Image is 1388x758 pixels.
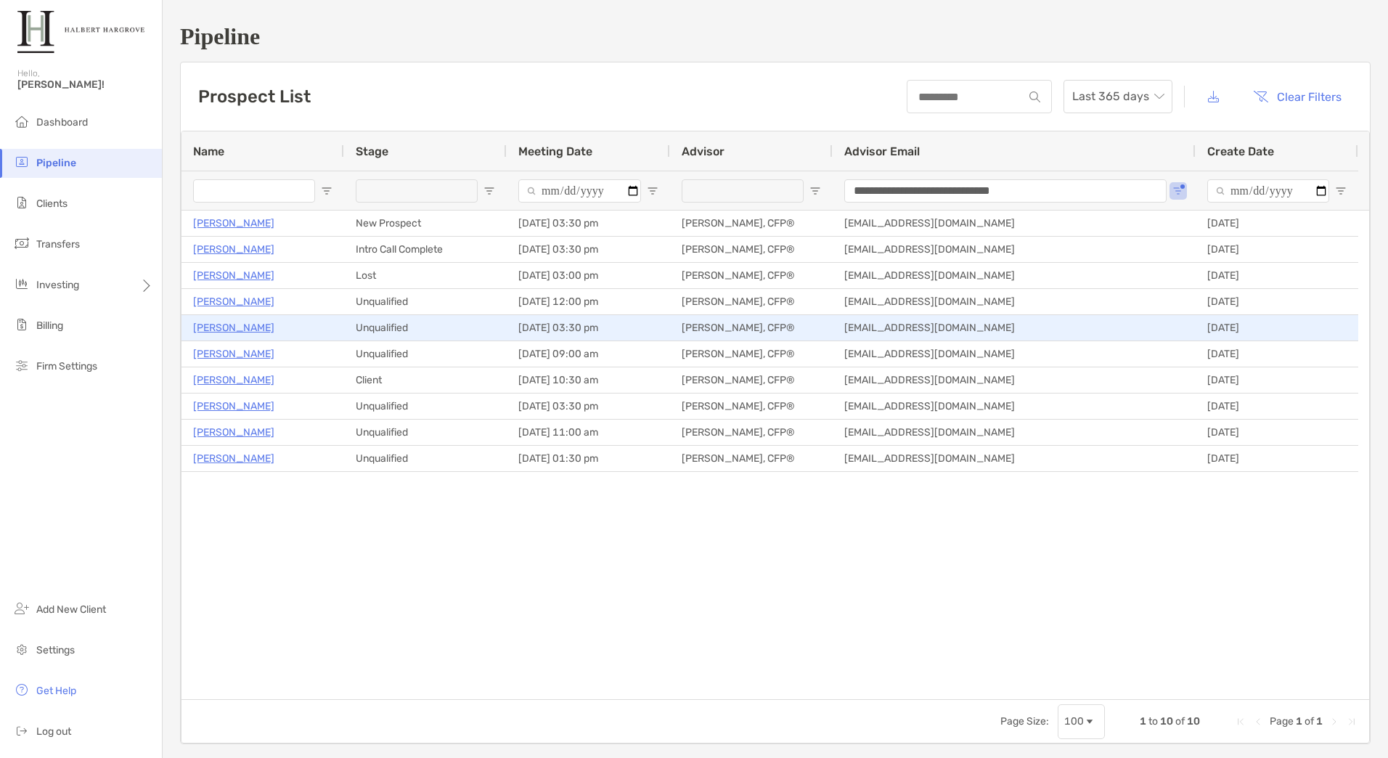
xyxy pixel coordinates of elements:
div: [PERSON_NAME], CFP® [670,446,833,471]
div: [DATE] 01:30 pm [507,446,670,471]
div: [PERSON_NAME], CFP® [670,263,833,288]
h1: Pipeline [180,23,1371,50]
img: firm-settings icon [13,356,30,374]
span: Transfers [36,238,80,250]
div: [DATE] [1196,394,1358,419]
div: [DATE] [1196,211,1358,236]
div: [EMAIL_ADDRESS][DOMAIN_NAME] [833,420,1196,445]
img: settings icon [13,640,30,658]
span: [PERSON_NAME]! [17,78,153,91]
img: investing icon [13,275,30,293]
div: [EMAIL_ADDRESS][DOMAIN_NAME] [833,341,1196,367]
button: Open Filter Menu [321,185,332,197]
img: add_new_client icon [13,600,30,617]
div: Page Size [1058,704,1105,739]
div: [DATE] [1196,367,1358,393]
img: Zoe Logo [17,6,144,58]
span: Pipeline [36,157,76,169]
div: [DATE] [1196,263,1358,288]
span: 1 [1316,715,1323,728]
div: Unqualified [344,315,507,341]
span: Advisor [682,144,724,158]
div: [EMAIL_ADDRESS][DOMAIN_NAME] [833,394,1196,419]
div: Last Page [1346,716,1358,728]
div: 100 [1064,715,1084,728]
img: get-help icon [13,681,30,698]
span: Firm Settings [36,360,97,372]
div: [DATE] 03:30 pm [507,394,670,419]
span: Log out [36,725,71,738]
span: Billing [36,319,63,332]
span: Last 365 days [1072,81,1164,113]
input: Name Filter Input [193,179,315,203]
a: [PERSON_NAME] [193,240,274,258]
button: Clear Filters [1242,81,1352,113]
span: 1 [1140,715,1146,728]
div: [EMAIL_ADDRESS][DOMAIN_NAME] [833,367,1196,393]
span: Get Help [36,685,76,697]
a: [PERSON_NAME] [193,293,274,311]
div: Client [344,367,507,393]
div: [PERSON_NAME], CFP® [670,341,833,367]
a: [PERSON_NAME] [193,397,274,415]
span: 10 [1160,715,1173,728]
div: Lost [344,263,507,288]
div: [PERSON_NAME], CFP® [670,394,833,419]
div: [DATE] 10:30 am [507,367,670,393]
div: Intro Call Complete [344,237,507,262]
div: [DATE] [1196,420,1358,445]
img: clients icon [13,194,30,211]
span: 10 [1187,715,1200,728]
div: [EMAIL_ADDRESS][DOMAIN_NAME] [833,289,1196,314]
div: [PERSON_NAME], CFP® [670,289,833,314]
span: Create Date [1207,144,1274,158]
div: Unqualified [344,289,507,314]
span: Advisor Email [844,144,920,158]
div: [EMAIL_ADDRESS][DOMAIN_NAME] [833,315,1196,341]
div: [DATE] 03:30 pm [507,315,670,341]
div: Unqualified [344,341,507,367]
img: billing icon [13,316,30,333]
span: Settings [36,644,75,656]
p: [PERSON_NAME] [193,449,274,468]
div: [DATE] [1196,341,1358,367]
input: Advisor Email Filter Input [844,179,1167,203]
div: [EMAIL_ADDRESS][DOMAIN_NAME] [833,237,1196,262]
div: Unqualified [344,420,507,445]
button: Open Filter Menu [809,185,821,197]
button: Open Filter Menu [483,185,495,197]
p: [PERSON_NAME] [193,266,274,285]
div: Unqualified [344,446,507,471]
div: Page Size: [1000,715,1049,728]
span: Investing [36,279,79,291]
div: [EMAIL_ADDRESS][DOMAIN_NAME] [833,263,1196,288]
span: of [1305,715,1314,728]
div: Previous Page [1252,716,1264,728]
span: 1 [1296,715,1302,728]
div: [DATE] [1196,237,1358,262]
img: logout icon [13,722,30,739]
div: [DATE] [1196,446,1358,471]
img: pipeline icon [13,153,30,171]
span: of [1175,715,1185,728]
div: Next Page [1328,716,1340,728]
button: Open Filter Menu [1335,185,1347,197]
span: Dashboard [36,116,88,129]
h3: Prospect List [198,86,311,107]
div: [DATE] [1196,289,1358,314]
div: [DATE] 09:00 am [507,341,670,367]
span: Page [1270,715,1294,728]
div: [PERSON_NAME], CFP® [670,211,833,236]
div: [EMAIL_ADDRESS][DOMAIN_NAME] [833,446,1196,471]
span: Clients [36,197,68,210]
img: transfers icon [13,235,30,252]
div: [DATE] 03:00 pm [507,263,670,288]
a: [PERSON_NAME] [193,423,274,441]
div: [PERSON_NAME], CFP® [670,237,833,262]
input: Create Date Filter Input [1207,179,1329,203]
div: [PERSON_NAME], CFP® [670,420,833,445]
p: [PERSON_NAME] [193,345,274,363]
